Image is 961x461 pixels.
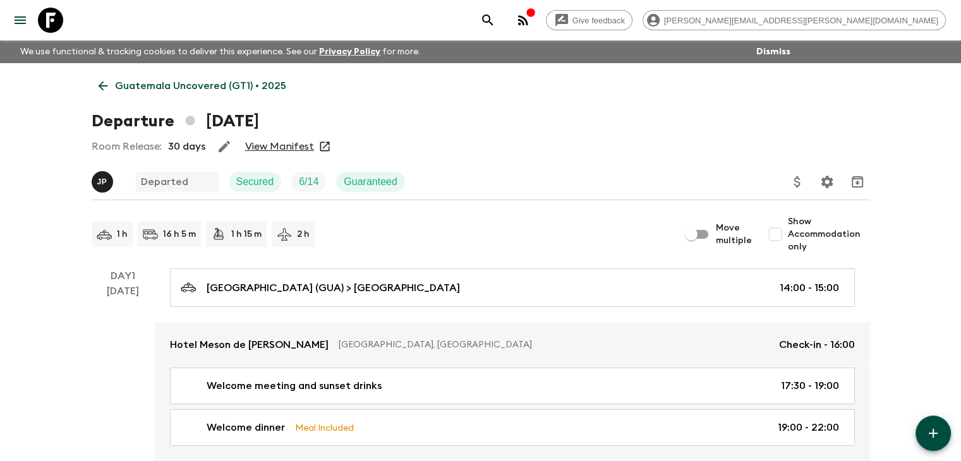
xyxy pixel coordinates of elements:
p: 1 h [117,228,128,241]
button: search adventures [475,8,500,33]
a: Privacy Policy [319,47,380,56]
p: Hotel Meson de [PERSON_NAME] [170,337,329,352]
span: Give feedback [565,16,632,25]
p: 14:00 - 15:00 [780,280,839,296]
p: [GEOGRAPHIC_DATA] (GUA) > [GEOGRAPHIC_DATA] [207,280,460,296]
p: Secured [236,174,274,189]
p: Departed [141,174,188,189]
a: Guatemala Uncovered (GT1) • 2025 [92,73,293,99]
p: [GEOGRAPHIC_DATA], [GEOGRAPHIC_DATA] [339,338,769,351]
button: Dismiss [753,43,794,61]
p: Welcome meeting and sunset drinks [207,378,382,393]
p: 19:00 - 22:00 [778,420,839,435]
button: Archive (Completed, Cancelled or Unsynced Departures only) [845,169,870,195]
p: Day 1 [92,268,155,284]
div: Secured [229,172,282,192]
button: menu [8,8,33,33]
p: 6 / 14 [299,174,318,189]
a: [GEOGRAPHIC_DATA] (GUA) > [GEOGRAPHIC_DATA]14:00 - 15:00 [170,268,855,307]
p: Guaranteed [344,174,397,189]
div: Trip Fill [291,172,326,192]
div: [PERSON_NAME][EMAIL_ADDRESS][PERSON_NAME][DOMAIN_NAME] [643,10,946,30]
p: 1 h 15 m [231,228,262,241]
p: 30 days [168,139,205,154]
p: Room Release: [92,139,162,154]
a: View Manifest [245,140,314,153]
p: Guatemala Uncovered (GT1) • 2025 [115,78,286,93]
button: Update Price, Early Bird Discount and Costs [785,169,810,195]
span: Move multiple [716,222,752,247]
span: [PERSON_NAME][EMAIL_ADDRESS][PERSON_NAME][DOMAIN_NAME] [657,16,945,25]
p: We use functional & tracking cookies to deliver this experience. See our for more. [15,40,425,63]
a: Welcome meeting and sunset drinks17:30 - 19:00 [170,368,855,404]
p: Check-in - 16:00 [779,337,855,352]
h1: Departure [DATE] [92,109,259,134]
a: Hotel Meson de [PERSON_NAME][GEOGRAPHIC_DATA], [GEOGRAPHIC_DATA]Check-in - 16:00 [155,322,870,368]
p: Meal Included [295,421,354,434]
div: [DATE] [107,284,139,461]
p: 17:30 - 19:00 [781,378,839,393]
p: 16 h 5 m [163,228,196,241]
a: Give feedback [546,10,632,30]
p: 2 h [297,228,310,241]
a: Welcome dinnerMeal Included19:00 - 22:00 [170,409,855,446]
p: Welcome dinner [207,420,285,435]
span: Julio Posadas [92,175,116,185]
button: Settings [814,169,840,195]
span: Show Accommodation only [788,215,870,253]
